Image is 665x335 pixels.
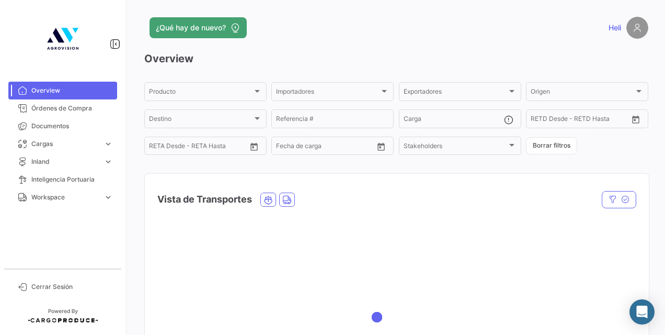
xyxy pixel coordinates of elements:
[144,51,648,66] h3: Overview
[276,144,295,151] input: Desde
[156,23,226,33] span: ¿Qué hay de nuevo?
[8,117,117,135] a: Documentos
[531,117,549,124] input: Desde
[104,139,113,149] span: expand_more
[31,121,113,131] span: Documentos
[404,144,507,151] span: Stakeholders
[557,117,603,124] input: Hasta
[37,13,89,65] img: 4b7f8542-3a82-4138-a362-aafd166d3a59.jpg
[261,193,276,206] button: Ocean
[150,17,247,38] button: ¿Qué hay de nuevo?
[609,23,621,33] span: Heli
[526,137,577,154] button: Borrar filtros
[31,104,113,113] span: Órdenes de Compra
[404,90,507,97] span: Exportadores
[276,90,380,97] span: Importadores
[531,90,634,97] span: Origen
[31,157,99,166] span: Inland
[629,299,655,325] div: Abrir Intercom Messenger
[104,193,113,202] span: expand_more
[373,139,389,154] button: Open calendar
[628,111,644,127] button: Open calendar
[157,192,252,207] h4: Vista de Transportes
[246,139,262,154] button: Open calendar
[149,117,253,124] span: Destino
[149,90,253,97] span: Producto
[8,82,117,99] a: Overview
[31,282,113,292] span: Cerrar Sesión
[8,99,117,117] a: Órdenes de Compra
[31,86,113,95] span: Overview
[31,193,99,202] span: Workspace
[175,144,222,151] input: Hasta
[31,175,113,184] span: Inteligencia Portuaria
[31,139,99,149] span: Cargas
[280,193,294,206] button: Land
[302,144,349,151] input: Hasta
[149,144,168,151] input: Desde
[626,17,648,39] img: placeholder-user.png
[8,171,117,188] a: Inteligencia Portuaria
[104,157,113,166] span: expand_more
